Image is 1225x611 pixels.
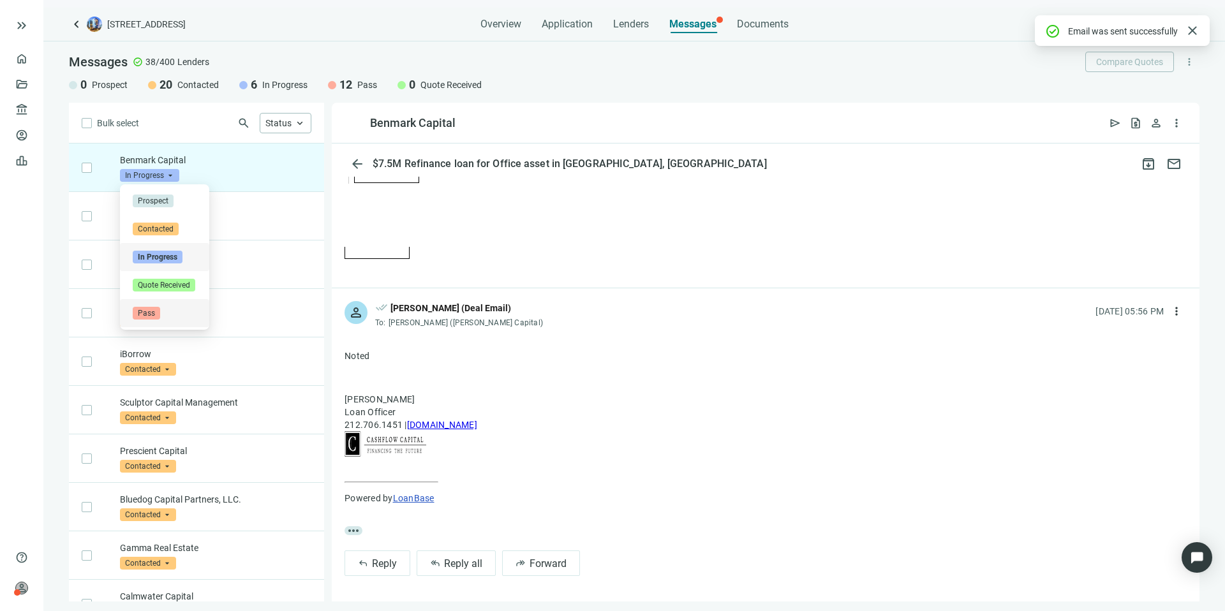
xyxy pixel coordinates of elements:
span: archive [1141,156,1156,172]
span: Quote Received [133,279,195,291]
p: QuadReal [120,251,311,263]
span: mail [1166,156,1182,172]
div: Benmark Capital [370,115,456,131]
span: Lenders [613,18,649,31]
button: Compare Quotes [1085,52,1174,72]
span: send [1109,117,1122,129]
button: more_vert [1166,301,1187,321]
span: more_horiz [345,526,362,535]
span: Pass [357,78,377,91]
p: Calmwater Capital [120,590,311,603]
span: Status [265,118,292,128]
span: account_balance [15,103,24,116]
button: reply_allReply all [417,550,496,576]
button: keyboard_double_arrow_right [14,18,29,33]
span: check_circle [1045,24,1060,39]
span: 38/400 [145,55,175,68]
p: iBorrow [120,348,311,360]
span: Overview [480,18,521,31]
span: more_vert [1170,305,1183,318]
span: Contacted [177,78,219,91]
span: Bulk select [97,116,139,130]
button: arrow_back [345,151,370,177]
span: Contacted [120,508,176,521]
p: Bluedog Capital Partners, LLC. [120,493,311,506]
span: Pass [133,307,160,320]
span: Lenders [177,55,209,68]
span: 0 [409,77,415,92]
span: Contacted [133,223,179,235]
div: Email was sent successfully [1068,24,1178,38]
button: person [1146,113,1166,133]
span: [STREET_ADDRESS] [107,18,186,31]
div: To: [375,318,546,328]
span: Messages [69,54,128,70]
span: person [348,305,364,320]
span: In Progress [120,169,179,182]
span: Contacted [120,460,176,473]
span: Contacted [120,411,176,424]
span: help [15,551,28,564]
span: 0 [80,77,87,92]
span: forward [516,558,526,568]
span: 6 [251,77,257,92]
button: mail [1161,151,1187,177]
span: Prospect [92,78,128,91]
span: Reply [372,557,397,570]
span: 12 [339,77,352,92]
span: search [237,117,250,129]
span: Messages [669,18,716,30]
div: $7.5M Refinance loan for Office asset in [GEOGRAPHIC_DATA], [GEOGRAPHIC_DATA] [370,158,769,170]
span: Quote Received [420,78,482,91]
span: Contacted [120,557,176,570]
span: done_all [375,301,388,318]
button: more_vert [1166,113,1187,133]
span: keyboard_arrow_up [294,117,306,129]
span: Prospect [133,195,174,207]
a: Close [1185,24,1199,38]
button: request_quote [1125,113,1146,133]
img: deal-logo [87,17,102,32]
button: archive [1136,151,1161,177]
p: Arena Investors [120,299,311,312]
span: reply [358,558,368,568]
span: more_vert [1170,117,1183,129]
button: replyReply [345,550,410,576]
span: request_quote [1129,117,1142,129]
span: close [1185,23,1200,38]
span: check_circle [133,57,143,67]
button: send [1105,113,1125,133]
p: Benmark Capital [120,154,311,166]
div: Open Intercom Messenger [1182,542,1212,573]
span: person [15,582,28,594]
span: Documents [737,18,789,31]
div: [PERSON_NAME] (Deal Email) [390,301,511,315]
p: X-Caliber Capital [120,202,311,215]
span: arrow_back [350,156,365,172]
span: Application [542,18,593,31]
span: In Progress [262,78,308,91]
button: more_vert [1179,52,1199,72]
span: more_vert [1184,56,1195,68]
p: Sculptor Capital Management [120,396,311,409]
span: 20 [160,77,172,92]
p: Gamma Real Estate [120,541,311,554]
div: [DATE] 05:56 PM [1095,304,1164,318]
span: person [1150,117,1162,129]
span: Contacted [120,363,176,376]
span: In Progress [133,251,182,263]
span: [PERSON_NAME] ([PERSON_NAME] Capital) [389,318,543,327]
button: forwardForward [502,550,580,576]
a: keyboard_arrow_left [69,17,84,32]
span: Forward [530,557,567,570]
p: Prescient Capital [120,445,311,457]
span: Reply all [444,557,482,570]
span: reply_all [430,558,440,568]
